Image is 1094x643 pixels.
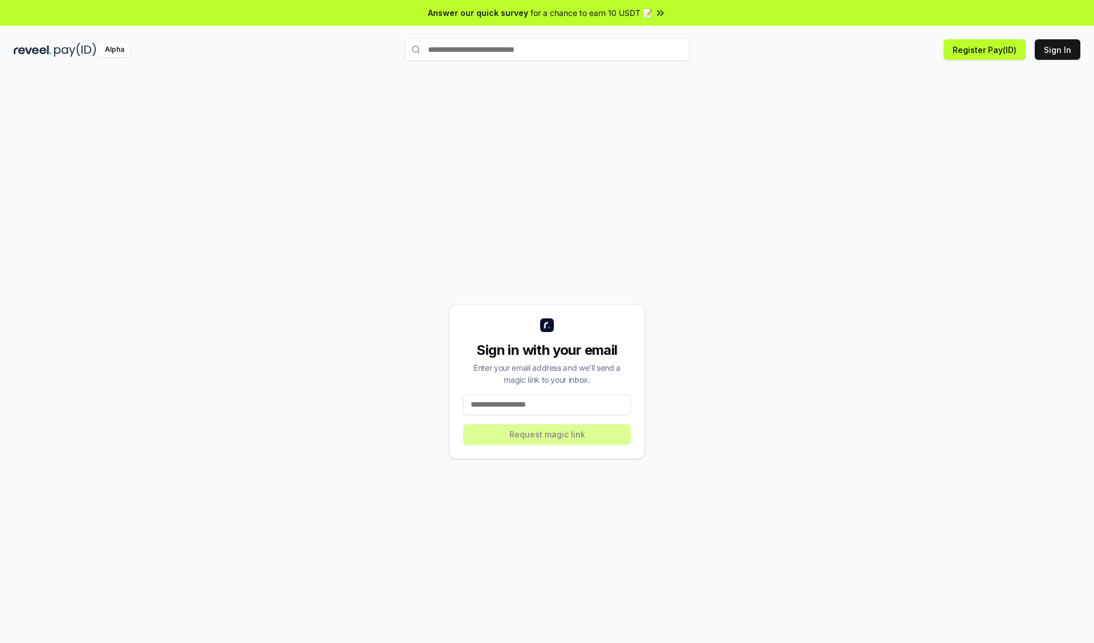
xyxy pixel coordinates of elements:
img: pay_id [54,43,96,57]
img: logo_small [540,318,554,332]
span: for a chance to earn 10 USDT 📝 [530,7,652,19]
button: Register Pay(ID) [944,39,1026,60]
div: Enter your email address and we’ll send a magic link to your inbox. [463,362,631,386]
button: Sign In [1035,39,1080,60]
div: Alpha [99,43,130,57]
span: Answer our quick survey [428,7,528,19]
img: reveel_dark [14,43,52,57]
div: Sign in with your email [463,341,631,359]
